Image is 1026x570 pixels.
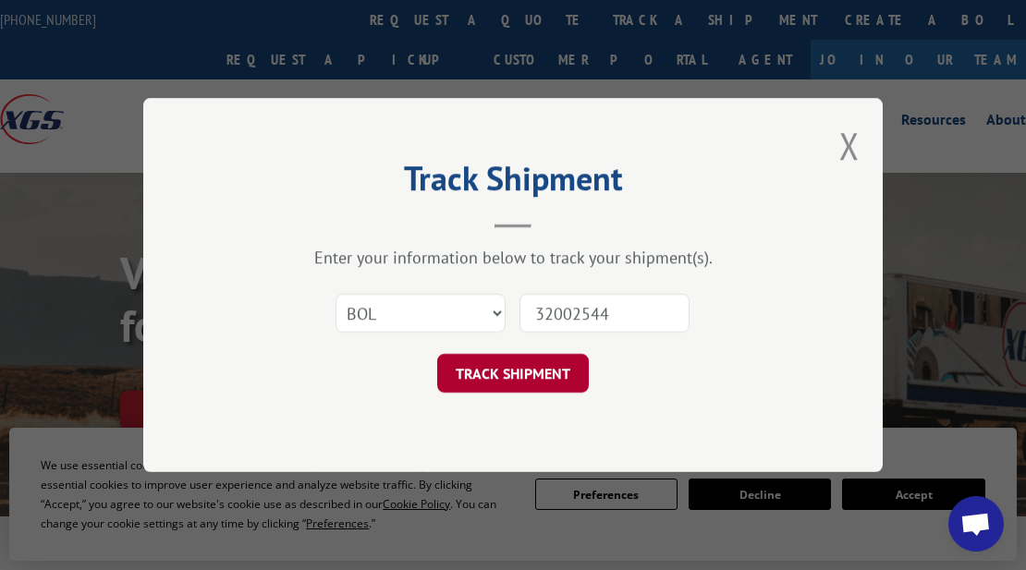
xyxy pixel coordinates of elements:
[236,165,790,200] h2: Track Shipment
[519,294,690,333] input: Number(s)
[948,496,1004,552] a: Open chat
[236,247,790,268] div: Enter your information below to track your shipment(s).
[839,121,860,170] button: Close modal
[437,354,589,393] button: TRACK SHIPMENT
